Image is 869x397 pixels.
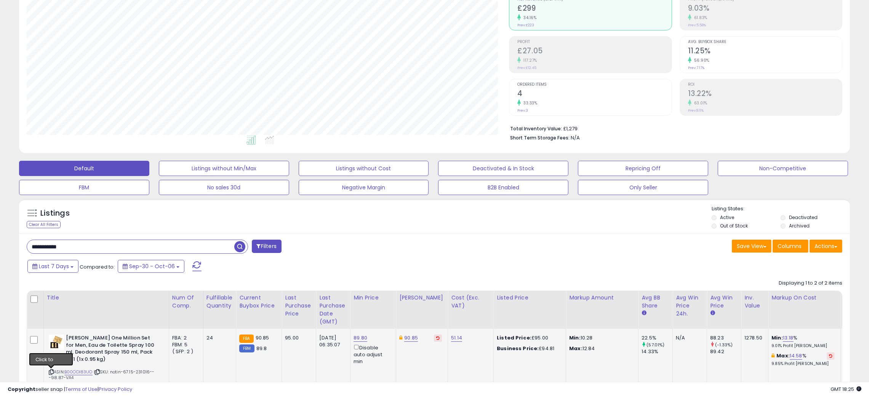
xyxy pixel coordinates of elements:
b: Total Inventory Value: [510,125,562,132]
button: FBM [19,180,149,195]
div: 95.00 [285,335,310,341]
h2: 4 [517,89,671,99]
button: Listings without Cost [299,161,429,176]
span: Sep-30 - Oct-06 [129,263,175,270]
a: 90.85 [404,334,418,342]
div: £94.81 [497,345,560,352]
strong: Max: [569,345,583,352]
div: % [771,335,835,349]
div: Fulfillable Quantity [206,294,233,310]
div: Avg Win Price [710,294,738,310]
button: Filters [252,240,282,253]
a: 13.18 [783,334,794,342]
span: N/A [571,134,580,141]
span: | SKU: notin-67.15-231016---98.87-VA4 [49,369,155,380]
small: Prev: 3 [517,108,528,113]
small: Prev: 5.58% [688,23,706,27]
div: Clear All Filters [27,221,61,228]
div: 89.42 [710,348,741,355]
div: [DATE] 06:35:07 [319,335,344,348]
div: 14.33% [642,348,672,355]
div: FBA: 2 [172,335,197,341]
button: Deactivated & In Stock [438,161,568,176]
small: Prev: 8.11% [688,108,704,113]
div: Avg BB Share [642,294,669,310]
button: Sep-30 - Oct-06 [118,260,184,273]
div: Avg Win Price 24h. [676,294,704,318]
span: ROI [688,83,842,87]
i: This overrides the store level max markup for this listing [771,353,775,358]
div: £95.00 [497,335,560,341]
small: 34.16% [521,15,536,21]
h2: £27.05 [517,46,671,57]
button: Last 7 Days [27,260,78,273]
label: Archived [789,223,810,229]
div: Min Price [354,294,393,302]
button: Save View [732,240,771,253]
strong: Min: [569,334,581,341]
small: Avg BB Share. [642,310,646,317]
small: (57.01%) [647,342,664,348]
b: Business Price: [497,345,539,352]
img: 41ZgCCpxQML._SL40_.jpg [49,335,64,350]
label: Active [720,214,734,221]
small: 117.27% [521,58,537,63]
div: Disable auto adjust min [354,343,390,365]
b: Listed Price: [497,334,531,341]
strong: Copyright [8,386,35,393]
p: 9.01% Profit [PERSON_NAME] [771,343,835,349]
div: Current Buybox Price [239,294,278,310]
i: Revert to store-level Dynamic Max Price [436,336,440,340]
a: 89.80 [354,334,367,342]
div: Displaying 1 to 2 of 2 items [779,280,842,287]
button: B2B Enabled [438,180,568,195]
span: 2025-10-14 18:25 GMT [831,386,861,393]
h2: 9.03% [688,4,842,14]
div: [PERSON_NAME] [399,294,445,302]
div: 24 [206,335,230,341]
p: 12.84 [569,345,632,352]
span: Avg. Buybox Share [688,40,842,44]
button: Columns [773,240,808,253]
div: Markup Amount [569,294,635,302]
button: Negative Margin [299,180,429,195]
div: 1278.50 [744,335,762,341]
i: Revert to store-level Max Markup [829,354,832,358]
span: Columns [778,242,802,250]
span: 90.85 [256,334,269,341]
a: Terms of Use [65,386,98,393]
b: Short Term Storage Fees: [510,134,570,141]
p: 10.28 [569,335,632,341]
div: Listed Price [497,294,563,302]
a: 14.58 [790,352,802,360]
div: seller snap | | [8,386,132,393]
a: 51.14 [451,334,462,342]
small: Prev: 7.17% [688,66,704,70]
button: Non-Competitive [718,161,848,176]
button: Actions [810,240,842,253]
small: Prev: £223 [517,23,534,27]
button: No sales 30d [159,180,289,195]
button: Only Seller [578,180,708,195]
p: 9.85% Profit [PERSON_NAME] [771,361,835,367]
div: % [771,352,835,367]
small: Avg Win Price. [710,310,715,317]
div: Num of Comp. [172,294,200,310]
div: Title [47,294,166,302]
div: 88.23 [710,335,741,341]
h5: Listings [40,208,70,219]
small: (-1.33%) [715,342,733,348]
span: Ordered Items [517,83,671,87]
div: Cost (Exc. VAT) [451,294,490,310]
div: Last Purchase Price [285,294,313,318]
div: Last Purchase Date (GMT) [319,294,347,326]
label: Deactivated [789,214,818,221]
h2: 11.25% [688,46,842,57]
a: Privacy Policy [99,386,132,393]
i: This overrides the store level Dynamic Max Price for this listing [399,335,402,340]
b: [PERSON_NAME] One Million Set for Men, Eau de Toilette Spray 100 ml, Deodorant Spray 150 ml, Pack... [66,335,158,365]
span: Profit [517,40,671,44]
h2: £299 [517,4,671,14]
small: 56.90% [691,58,709,63]
div: ( SFP: 2 ) [172,348,197,355]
